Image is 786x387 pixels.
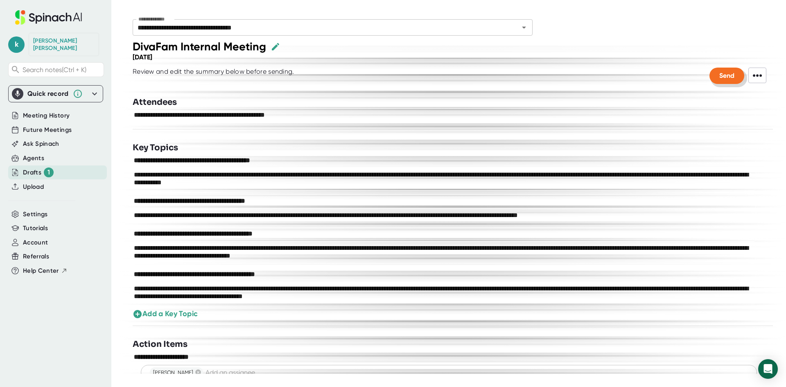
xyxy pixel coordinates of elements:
[23,182,44,192] button: Upload
[23,154,44,163] button: Agents
[23,266,68,276] button: Help Center
[133,53,152,61] div: [DATE]
[133,68,294,84] div: Review and edit the summary below before sending.
[12,86,99,102] div: Quick record
[23,139,59,149] button: Ask Spinach
[719,72,734,79] span: Send
[23,266,59,276] span: Help Center
[33,37,95,52] div: Kristina Gomez
[748,68,766,83] span: •••
[8,36,25,53] span: k
[44,167,54,177] div: 1
[709,68,744,84] button: Send
[133,338,187,351] h3: Action Items
[133,96,177,109] h3: Attendees
[23,210,48,219] button: Settings
[150,367,203,377] div: [PERSON_NAME]
[23,111,70,120] button: Meeting History
[133,40,266,53] div: DivaFam Internal Meeting
[133,142,178,154] h3: Key Topics
[27,90,69,98] div: Quick record
[518,22,530,33] button: Open
[133,308,198,319] button: Add a Key Topic
[204,367,749,378] input: Add an assignee
[23,238,48,247] button: Account
[23,167,54,177] div: Drafts
[23,167,54,177] button: Drafts 1
[23,224,48,233] button: Tutorials
[150,369,196,376] span: [PERSON_NAME]
[23,252,49,261] button: Referrals
[758,359,778,379] div: Open Intercom Messenger
[23,66,86,74] span: Search notes (Ctrl + K)
[23,125,72,135] button: Future Meetings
